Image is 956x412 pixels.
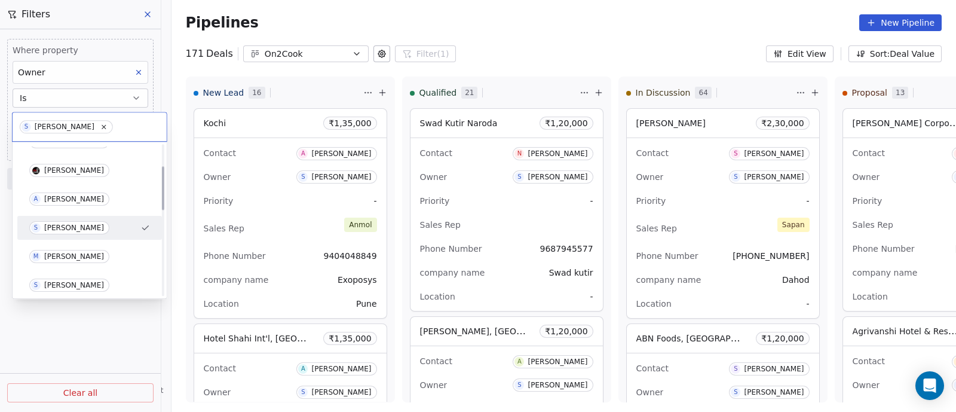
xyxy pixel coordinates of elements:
img: S [31,166,40,175]
div: [PERSON_NAME] [44,224,104,232]
div: [PERSON_NAME] [44,281,104,289]
div: S [34,280,38,290]
div: S [34,223,38,233]
div: [PERSON_NAME] [44,252,104,261]
div: [PERSON_NAME] [35,123,94,131]
div: A [33,194,38,204]
div: S [24,122,28,132]
div: [PERSON_NAME] [44,166,104,175]
div: [PERSON_NAME] [44,195,104,203]
div: M [33,252,38,261]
